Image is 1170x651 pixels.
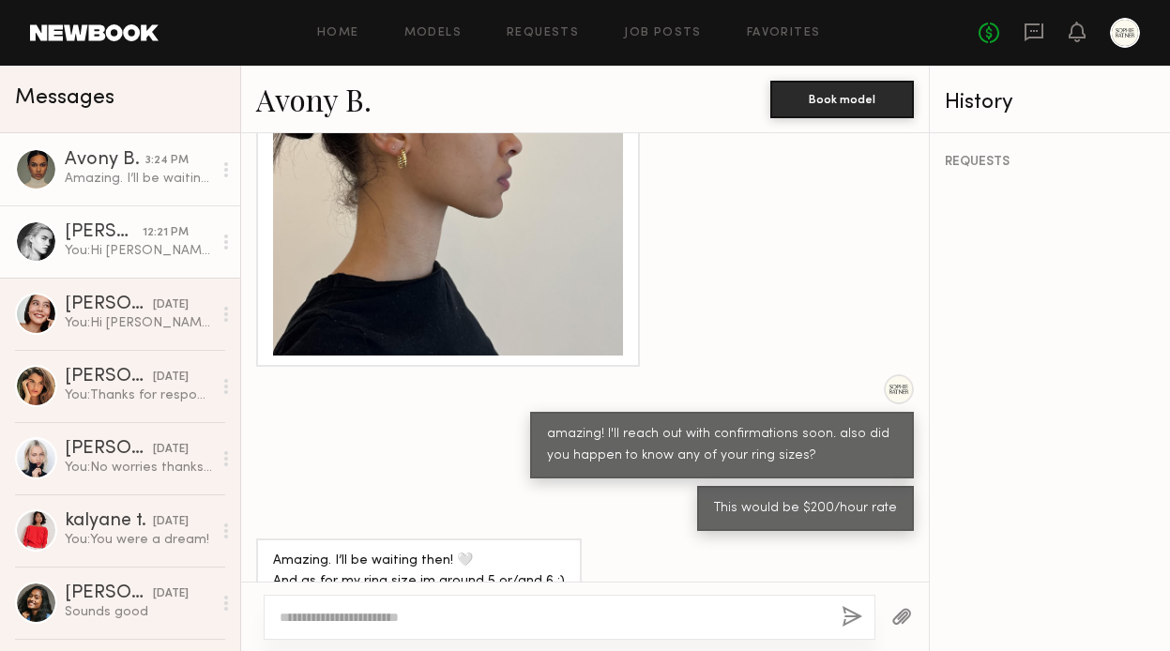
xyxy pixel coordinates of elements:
div: kalyane t. [65,512,153,531]
div: [DATE] [153,441,189,459]
div: You: Hi [PERSON_NAME] , we'd love to book for you our holiday campaign shooting in [GEOGRAPHIC_DA... [65,242,212,260]
div: REQUESTS [945,156,1155,169]
div: 3:24 PM [145,152,189,170]
button: Book model [770,81,914,118]
div: [DATE] [153,585,189,603]
a: Favorites [747,27,821,39]
div: [PERSON_NAME] [65,440,153,459]
div: [PERSON_NAME] [65,295,153,314]
div: You: Thanks for responding! Sorry we already filled the spot we needed to find a quick solution. ... [65,386,212,404]
div: [PERSON_NAME] [65,584,153,603]
div: amazing! I'll reach out with confirmations soon. also did you happen to know any of your ring sizes? [547,424,897,467]
div: You: Hi [PERSON_NAME], we'd love to book for you our holiday campaign shooting in [GEOGRAPHIC_DAT... [65,314,212,332]
a: Requests [507,27,579,39]
a: Home [317,27,359,39]
div: [PERSON_NAME] [65,368,153,386]
a: Avony B. [256,79,372,119]
a: Models [404,27,462,39]
div: You: You were a dream! [65,531,212,549]
div: [DATE] [153,513,189,531]
div: Avony B. [65,151,145,170]
div: [DATE] [153,369,189,386]
div: Amazing. I’ll be waiting then! 🤍 And as for my ring size im around 5 or/and 6 :) [273,551,565,594]
div: You: No worries thanks for responding! We’ll follow up for our next shoot [65,459,212,477]
div: 12:21 PM [143,224,189,242]
a: Job Posts [624,27,702,39]
a: Book model [770,90,914,106]
div: [PERSON_NAME] [65,223,143,242]
div: Sounds good [65,603,212,621]
span: Messages [15,87,114,109]
div: Amazing. I’ll be waiting then! 🤍 And as for my ring size im around 5 or/and 6 :) [65,170,212,188]
div: This would be $200/hour rate [714,498,897,520]
div: [DATE] [153,296,189,314]
div: History [945,92,1155,114]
